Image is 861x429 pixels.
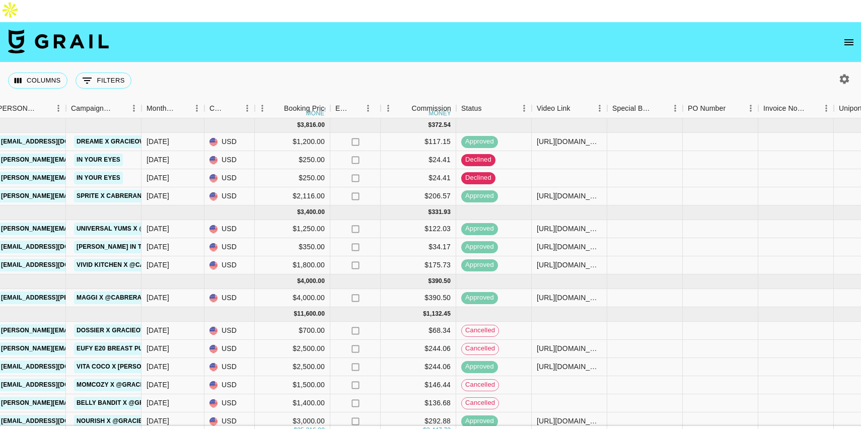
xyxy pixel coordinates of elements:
div: $ [297,121,301,129]
div: Jun '25 [147,224,169,234]
a: Vita Coco x [PERSON_NAME] [74,361,172,373]
button: Sort [270,101,284,115]
div: $ [297,208,301,217]
div: https://www.tiktok.com/@gracieowenss/video/7542982434451737886 [537,343,602,353]
div: $390.50 [381,289,456,307]
div: money [428,110,451,116]
div: $ [428,121,432,129]
span: declined [461,155,495,165]
div: Video Link [532,99,607,118]
button: Menu [592,101,607,116]
button: Menu [743,101,758,116]
button: Menu [517,101,532,116]
div: Expenses: Remove Commission? [335,99,349,118]
div: $1,250.00 [255,220,330,238]
div: Jun '25 [147,260,169,270]
span: approved [461,293,498,303]
button: Show filters [76,73,131,89]
span: cancelled [462,344,498,353]
button: Sort [37,101,51,115]
span: approved [461,260,498,270]
div: 390.50 [432,277,451,285]
button: Sort [654,101,668,115]
button: Sort [482,101,496,115]
div: $250.00 [255,151,330,169]
span: cancelled [462,380,498,390]
span: approved [461,224,498,234]
div: May '25 [147,136,169,147]
span: approved [461,137,498,147]
span: approved [461,191,498,201]
button: Menu [240,101,255,116]
div: money [306,110,329,116]
div: May '25 [147,173,169,183]
a: Nourish x @GracieOwenss [74,415,172,427]
div: Video Link [537,99,570,118]
button: Sort [397,101,411,115]
div: 3,400.00 [301,208,325,217]
div: Currency [209,99,226,118]
div: Aug '25 [147,362,169,372]
div: Month Due [141,99,204,118]
div: Status [461,99,482,118]
div: Status [456,99,532,118]
div: https://www.youtube.com/shorts/QzPBfagSsis [537,224,602,234]
div: Commission [411,99,451,118]
div: USD [204,289,255,307]
button: open drawer [839,32,859,52]
div: USD [204,169,255,187]
button: Sort [112,101,126,115]
div: https://www.tiktok.com/@cabreranali/video/7491353256879197482 [537,191,602,201]
div: $250.00 [255,169,330,187]
div: USD [204,151,255,169]
div: Month Due [147,99,175,118]
span: cancelled [462,326,498,335]
div: $146.44 [381,376,456,394]
a: Dossier x Gracieowenss [74,324,166,337]
div: $24.41 [381,151,456,169]
div: $2,500.00 [255,358,330,376]
div: USD [204,322,255,340]
div: Special Booking Type [612,99,654,118]
button: Menu [126,101,141,116]
a: Eufy E20 Breast Pump x [PERSON_NAME] [74,342,214,355]
div: $ [423,310,426,318]
button: Menu [819,101,834,116]
div: $122.03 [381,220,456,238]
a: VIVID KITCHEN x @cabreranali [74,259,183,271]
button: Sort [570,101,585,115]
div: Campaign (Type) [71,99,112,118]
div: USD [204,220,255,238]
button: Select columns [8,73,67,89]
button: Sort [726,101,740,115]
button: Menu [361,101,376,116]
div: PO Number [683,99,758,118]
a: [PERSON_NAME] in the Box x Sour Patch Kids [74,241,232,253]
a: Universal Yums x @cabreranali [74,223,193,235]
div: Aug '25 [147,398,169,408]
div: USD [204,376,255,394]
span: approved [461,362,498,372]
div: https://www.tiktok.com/@gracieowenss/video/7505926987723132191 [537,136,602,147]
button: Menu [381,101,396,116]
div: $ [428,277,432,285]
button: Menu [51,101,66,116]
div: $4,000.00 [255,289,330,307]
div: Aug '25 [147,343,169,353]
span: approved [461,242,498,252]
div: USD [204,340,255,358]
div: Special Booking Type [607,99,683,118]
div: 3,816.00 [301,121,325,129]
div: $ [428,208,432,217]
img: Grail Talent [8,29,109,53]
div: USD [204,187,255,205]
div: $24.41 [381,169,456,187]
div: https://www.instagram.com/p/DLSjLcaxvvN/ [537,260,602,270]
div: Jul '25 [147,293,169,303]
div: USD [204,394,255,412]
div: $ [294,310,297,318]
div: $1,800.00 [255,256,330,274]
div: https://www.instagram.com/p/DKdJympS9uj/ [537,242,602,252]
div: Invoice Notes [763,99,805,118]
button: Menu [189,101,204,116]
